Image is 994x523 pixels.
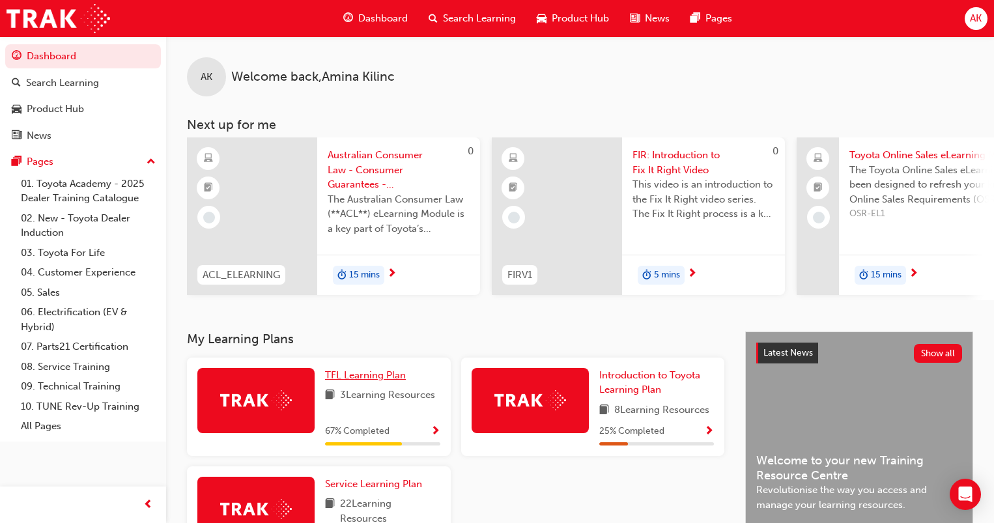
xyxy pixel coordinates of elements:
[965,7,987,30] button: AK
[16,283,161,303] a: 05. Sales
[443,11,516,26] span: Search Learning
[690,10,700,27] span: pages-icon
[632,177,774,221] span: This video is an introduction to the Fix It Right video series. The Fix It Right process is a key...
[814,150,823,167] span: laptop-icon
[325,369,406,381] span: TFL Learning Plan
[203,268,280,283] span: ACL_ELEARNING
[599,424,664,439] span: 25 % Completed
[143,497,153,513] span: prev-icon
[859,267,868,284] span: duration-icon
[5,42,161,150] button: DashboardSearch LearningProduct HubNews
[204,180,213,197] span: booktick-icon
[187,137,480,295] a: 0ACL_ELEARNINGAustralian Consumer Law - Consumer Guarantees - eLearning moduleThe Australian Cons...
[16,357,161,377] a: 08. Service Training
[5,71,161,95] a: Search Learning
[187,332,724,346] h3: My Learning Plans
[220,499,292,519] img: Trak
[950,479,981,510] div: Open Intercom Messenger
[599,369,700,396] span: Introduction to Toyota Learning Plan
[16,337,161,357] a: 07. Parts21 Certification
[7,4,110,33] img: Trak
[340,388,435,404] span: 3 Learning Resources
[325,388,335,404] span: book-icon
[12,78,21,89] span: search-icon
[614,403,709,419] span: 8 Learning Resources
[654,268,680,283] span: 5 mins
[537,10,547,27] span: car-icon
[12,130,21,142] span: news-icon
[645,11,670,26] span: News
[756,343,962,363] a: Latest NewsShow all
[325,424,390,439] span: 67 % Completed
[619,5,680,32] a: news-iconNews
[220,390,292,410] img: Trak
[492,137,785,295] a: 0FIRV1FIR: Introduction to Fix It Right VideoThis video is an introduction to the Fix It Right vi...
[632,148,774,177] span: FIR: Introduction to Fix It Right Video
[27,128,51,143] div: News
[507,268,532,283] span: FIRV1
[147,154,156,171] span: up-icon
[773,145,778,157] span: 0
[642,267,651,284] span: duration-icon
[5,97,161,121] a: Product Hub
[16,262,161,283] a: 04. Customer Experience
[5,150,161,174] button: Pages
[16,397,161,417] a: 10. TUNE Rev-Up Training
[12,104,21,115] span: car-icon
[687,268,697,280] span: next-icon
[431,426,440,438] span: Show Progress
[909,268,918,280] span: next-icon
[763,347,813,358] span: Latest News
[27,154,53,169] div: Pages
[16,302,161,337] a: 06. Electrification (EV & Hybrid)
[813,212,825,223] span: learningRecordVerb_NONE-icon
[16,174,161,208] a: 01. Toyota Academy - 2025 Dealer Training Catalogue
[16,243,161,263] a: 03. Toyota For Life
[328,192,470,236] span: The Australian Consumer Law (**ACL**) eLearning Module is a key part of Toyota’s compliance progr...
[12,51,21,63] span: guage-icon
[429,10,438,27] span: search-icon
[387,268,397,280] span: next-icon
[333,5,418,32] a: guage-iconDashboard
[680,5,743,32] a: pages-iconPages
[705,11,732,26] span: Pages
[871,268,902,283] span: 15 mins
[756,483,962,512] span: Revolutionise the way you access and manage your learning resources.
[599,403,609,419] span: book-icon
[914,344,963,363] button: Show all
[599,368,715,397] a: Introduction to Toyota Learning Plan
[16,416,161,436] a: All Pages
[5,44,161,68] a: Dashboard
[468,145,474,157] span: 0
[27,102,84,117] div: Product Hub
[16,208,161,243] a: 02. New - Toyota Dealer Induction
[358,11,408,26] span: Dashboard
[231,70,395,85] span: Welcome back , Amina Kilinc
[431,423,440,440] button: Show Progress
[166,117,994,132] h3: Next up for me
[630,10,640,27] span: news-icon
[201,70,212,85] span: AK
[349,268,380,283] span: 15 mins
[526,5,619,32] a: car-iconProduct Hub
[970,11,982,26] span: AK
[26,76,99,91] div: Search Learning
[204,150,213,167] span: learningResourceType_ELEARNING-icon
[203,212,215,223] span: learningRecordVerb_NONE-icon
[509,180,518,197] span: booktick-icon
[508,212,520,223] span: learningRecordVerb_NONE-icon
[325,478,422,490] span: Service Learning Plan
[704,426,714,438] span: Show Progress
[325,368,411,383] a: TFL Learning Plan
[704,423,714,440] button: Show Progress
[494,390,566,410] img: Trak
[328,148,470,192] span: Australian Consumer Law - Consumer Guarantees - eLearning module
[418,5,526,32] a: search-iconSearch Learning
[552,11,609,26] span: Product Hub
[5,124,161,148] a: News
[509,150,518,167] span: learningResourceType_ELEARNING-icon
[343,10,353,27] span: guage-icon
[325,477,427,492] a: Service Learning Plan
